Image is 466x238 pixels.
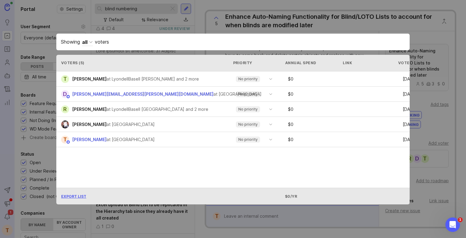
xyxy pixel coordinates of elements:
[61,121,160,128] a: Cole Clabough[PERSON_NAME]at [GEOGRAPHIC_DATA]
[233,60,273,65] div: Priority
[458,217,463,222] span: 1
[66,140,70,144] img: member badge
[238,77,258,81] p: No priority
[403,76,417,81] time: [DATE]
[72,137,107,142] span: [PERSON_NAME]
[286,77,347,81] div: $ 0
[286,92,347,96] div: $ 0
[403,91,417,97] time: [DATE]
[266,137,276,142] svg: toggle icon
[61,38,405,46] div: Showing voters
[61,90,266,98] a: d[PERSON_NAME][EMAIL_ADDRESS][PERSON_NAME][DOMAIN_NAME]at [GEOGRAPHIC_DATA]
[82,38,88,46] div: all
[232,104,276,114] div: toggle menu
[107,76,199,82] p: at LyondellBasell [PERSON_NAME] and 2 more
[61,136,69,144] div: T
[61,105,213,113] a: R[PERSON_NAME]at LyondellBasell [GEOGRAPHIC_DATA] and 2 more
[403,107,417,112] time: [DATE]
[403,137,417,142] time: [DATE]
[232,74,276,84] div: toggle menu
[285,194,341,199] div: $0/yr
[61,75,69,83] div: T
[266,107,276,112] svg: toggle icon
[232,120,276,129] div: toggle menu
[61,75,204,83] a: T[PERSON_NAME]at LyondellBasell [PERSON_NAME] and 2 more
[286,137,347,142] div: $ 0
[61,60,227,65] div: Voters ( 5 )
[61,121,69,128] img: Cole Clabough
[286,122,347,127] div: $ 0
[61,194,86,199] span: Export List
[72,76,107,81] span: [PERSON_NAME]
[403,122,417,127] time: [DATE]
[72,107,107,112] span: [PERSON_NAME]
[107,106,208,113] p: at LyondellBasell [GEOGRAPHIC_DATA] and 2 more
[61,90,69,98] div: d
[266,92,276,97] svg: toggle icon
[213,91,262,98] div: at [GEOGRAPHIC_DATA]
[445,217,460,232] iframe: Intercom live chat
[107,136,155,143] div: at [GEOGRAPHIC_DATA]
[61,105,69,113] div: R
[72,122,107,127] span: [PERSON_NAME]
[61,136,160,144] a: T[PERSON_NAME]at [GEOGRAPHIC_DATA]
[238,107,258,112] p: No priority
[232,89,276,99] div: toggle menu
[266,122,276,127] svg: toggle icon
[286,107,347,111] div: $ 0
[72,91,213,97] span: [PERSON_NAME][EMAIL_ADDRESS][PERSON_NAME][DOMAIN_NAME]
[107,121,155,128] div: at [GEOGRAPHIC_DATA]
[238,137,258,142] p: No priority
[285,60,341,65] div: Annual Spend
[266,77,276,81] svg: toggle icon
[343,60,352,65] div: Link
[66,94,70,99] img: member badge
[238,122,258,127] p: No priority
[398,60,459,65] div: Voted
[232,135,276,144] div: toggle menu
